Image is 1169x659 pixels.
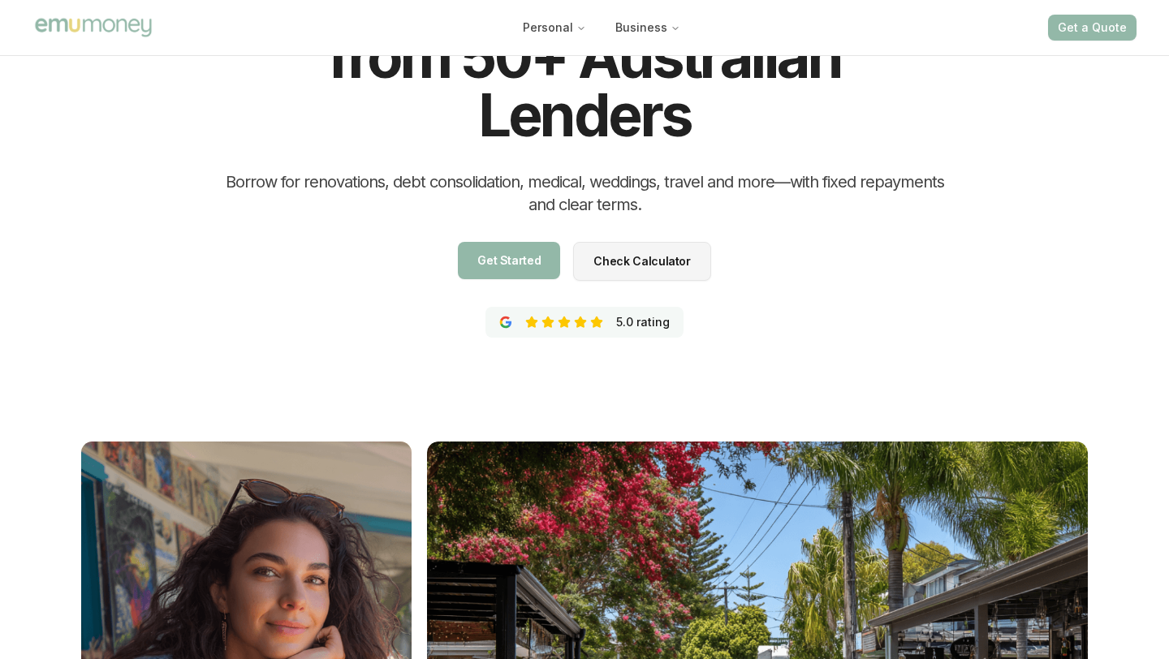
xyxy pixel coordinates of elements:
[593,256,690,267] span: Check Calculator
[477,255,541,266] span: Get Started
[32,15,154,39] img: Emu Money
[510,13,599,42] button: Personal
[221,170,948,216] h2: Borrow for renovations, debt consolidation, medical, weddings, travel and more—with fixed repayme...
[458,242,560,279] a: Get Started
[499,316,512,329] img: Emu Money 5 star verified Google Reviews
[1048,15,1137,41] button: Get a Quote
[602,13,693,42] button: Business
[573,242,710,281] a: Check Calculator
[616,314,670,330] p: 5.0 rating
